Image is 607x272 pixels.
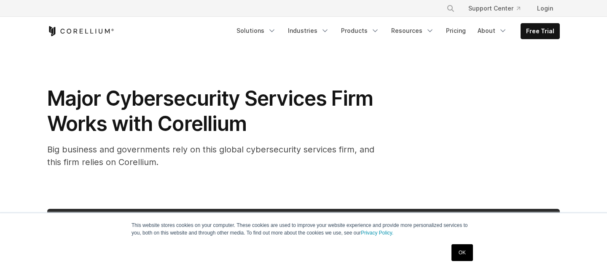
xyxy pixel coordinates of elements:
[462,1,527,16] a: Support Center
[47,144,374,167] span: Big business and governments rely on this global cybersecurity services firm, and this firm relie...
[436,1,560,16] div: Navigation Menu
[361,230,393,236] a: Privacy Policy.
[443,1,458,16] button: Search
[283,23,334,38] a: Industries
[231,23,560,39] div: Navigation Menu
[451,244,473,261] a: OK
[132,221,475,237] p: This website stores cookies on your computer. These cookies are used to improve your website expe...
[530,1,560,16] a: Login
[47,26,114,36] a: Corellium Home
[441,23,471,38] a: Pricing
[521,24,559,39] a: Free Trial
[231,23,281,38] a: Solutions
[473,23,512,38] a: About
[47,86,373,136] span: Major Cybersecurity Services Firm Works with Corellium
[386,23,439,38] a: Resources
[336,23,384,38] a: Products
